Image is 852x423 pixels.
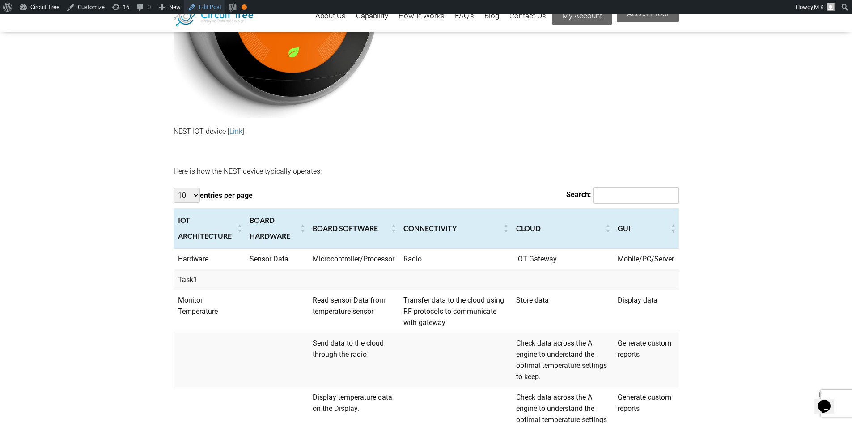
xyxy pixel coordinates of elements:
[613,290,678,333] td: Display data
[245,249,308,269] td: Sensor Data
[512,208,614,248] th: Cloud: Activate to sort
[814,387,843,414] iframe: chat widget
[399,208,511,248] th: Connectivity: Activate to sort
[229,127,242,136] a: Link
[308,208,399,248] th: Board software: Activate to sort
[308,290,399,333] td: Read sensor Data from temperature sensor
[566,189,591,200] label: Search:
[315,5,346,27] a: About Us
[512,249,614,269] td: IOT Gateway
[308,333,399,387] td: Send data to the cloud through the radio
[250,216,290,240] span: Board Hardware
[245,208,308,248] th: Board Hardware: Activate to sort
[313,224,378,232] span: Board software
[174,165,679,177] p: Here is how the NEST device typically operates:
[356,5,388,27] a: Capability
[455,5,474,27] a: FAQ’s
[399,249,511,269] td: Radio
[613,249,678,269] td: Mobile/PC/Server
[174,269,246,290] td: Task1
[509,5,546,27] a: Contact Us
[174,125,679,137] p: NEST IOT device [ ]
[512,290,614,333] td: Store data
[484,5,499,27] a: Blog
[200,191,253,200] label: entries per page
[512,333,614,387] td: Check data across the AI engine to understand the optimal temperature settings to keep.
[174,4,254,26] img: Circuit Tree
[516,224,541,232] span: Cloud
[403,224,457,232] span: Connectivity
[814,4,824,10] span: M K
[174,208,246,248] th: IOT architecture: Activate to sort
[613,208,678,248] th: GUI: Activate to sort
[174,290,246,333] td: Monitor Temperature
[552,8,612,25] a: My Account
[308,249,399,269] td: Microcontroller/Processor
[618,224,631,232] span: GUI
[242,4,247,10] div: OK
[174,249,246,269] td: Hardware
[399,290,511,333] td: Transfer data to the cloud using RF protocols to communicate with gateway
[613,333,678,387] td: Generate custom reports
[398,5,445,27] a: How-It-Works
[178,216,232,240] span: IOT architecture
